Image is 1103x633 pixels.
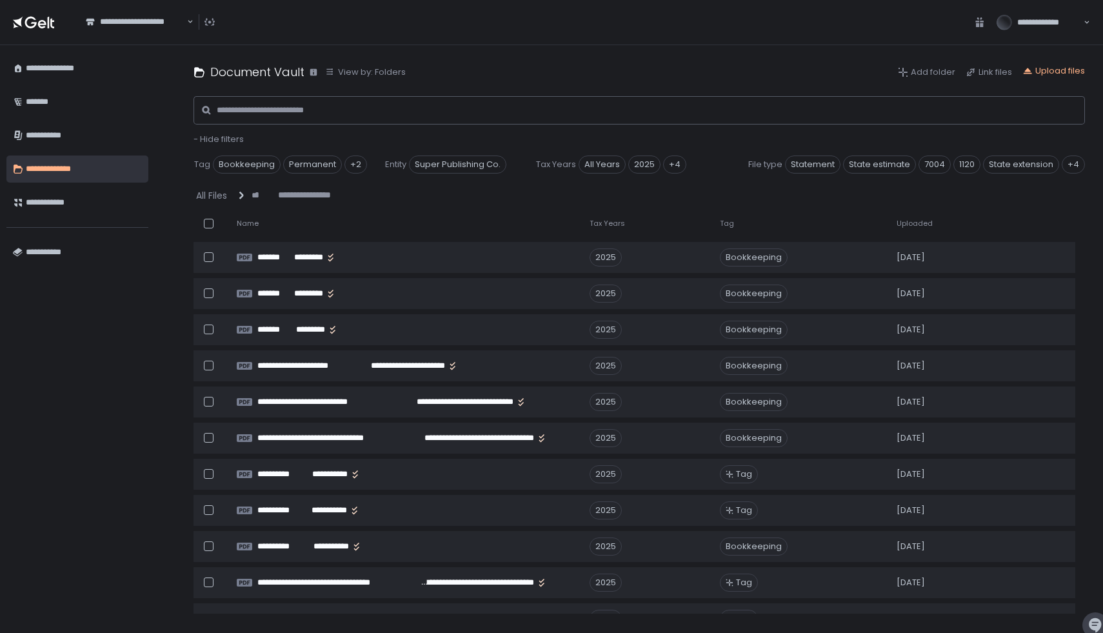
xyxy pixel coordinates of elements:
div: 2025 [590,321,622,339]
div: 2025 [590,248,622,266]
span: [DATE] [897,324,925,336]
div: 2025 [590,429,622,447]
div: Search for option [77,8,194,35]
span: State extension [983,156,1059,174]
div: 2025 [590,501,622,519]
button: Upload files [1022,65,1085,77]
span: File type [748,159,782,170]
span: [DATE] [897,577,925,588]
span: [DATE] [897,396,925,408]
button: Link files [966,66,1012,78]
span: Bookkeeping [720,538,788,556]
div: 2025 [590,465,622,483]
span: Tag [736,577,752,588]
span: [DATE] [897,505,925,516]
button: All Files [196,189,230,202]
span: Tag [194,159,210,170]
span: Super Publishing Co. [409,156,506,174]
span: Permanent [283,156,342,174]
div: 2025 [590,538,622,556]
div: +2 [344,156,367,174]
span: Uploaded [897,219,933,228]
span: 7004 [919,156,951,174]
span: Tax Years [536,159,576,170]
div: +4 [1062,156,1085,174]
button: Add folder [898,66,955,78]
span: Entity [385,159,406,170]
span: All Years [579,156,626,174]
span: 2025 [628,156,661,174]
span: Name [237,219,259,228]
span: Bookkeeping [720,285,788,303]
span: Statement [785,156,840,174]
button: View by: Folders [325,66,406,78]
span: [DATE] [897,252,925,263]
span: Tax Years [590,219,625,228]
span: Bookkeeping [720,321,788,339]
input: Search for option [185,15,186,28]
span: [DATE] [897,613,925,625]
div: 2025 [590,610,622,628]
div: All Files [196,189,227,202]
span: [DATE] [897,360,925,372]
span: Bookkeeping [720,393,788,411]
span: Tag [720,219,734,228]
span: Tag [736,613,752,625]
span: State estimate [843,156,916,174]
span: Bookkeeping [720,357,788,375]
span: [DATE] [897,468,925,480]
h1: Document Vault [210,63,304,81]
span: [DATE] [897,432,925,444]
span: 1120 [953,156,980,174]
span: Bookkeeping [720,248,788,266]
span: Bookkeeping [720,429,788,447]
div: 2025 [590,574,622,592]
div: 2025 [590,357,622,375]
span: [DATE] [897,288,925,299]
div: +4 [663,156,686,174]
span: - Hide filters [194,133,244,145]
span: Tag [736,505,752,516]
span: Tag [736,468,752,480]
div: 2025 [590,393,622,411]
button: - Hide filters [194,134,244,145]
span: [DATE] [897,541,925,552]
span: Bookkeeping [213,156,281,174]
div: 2025 [590,285,622,303]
